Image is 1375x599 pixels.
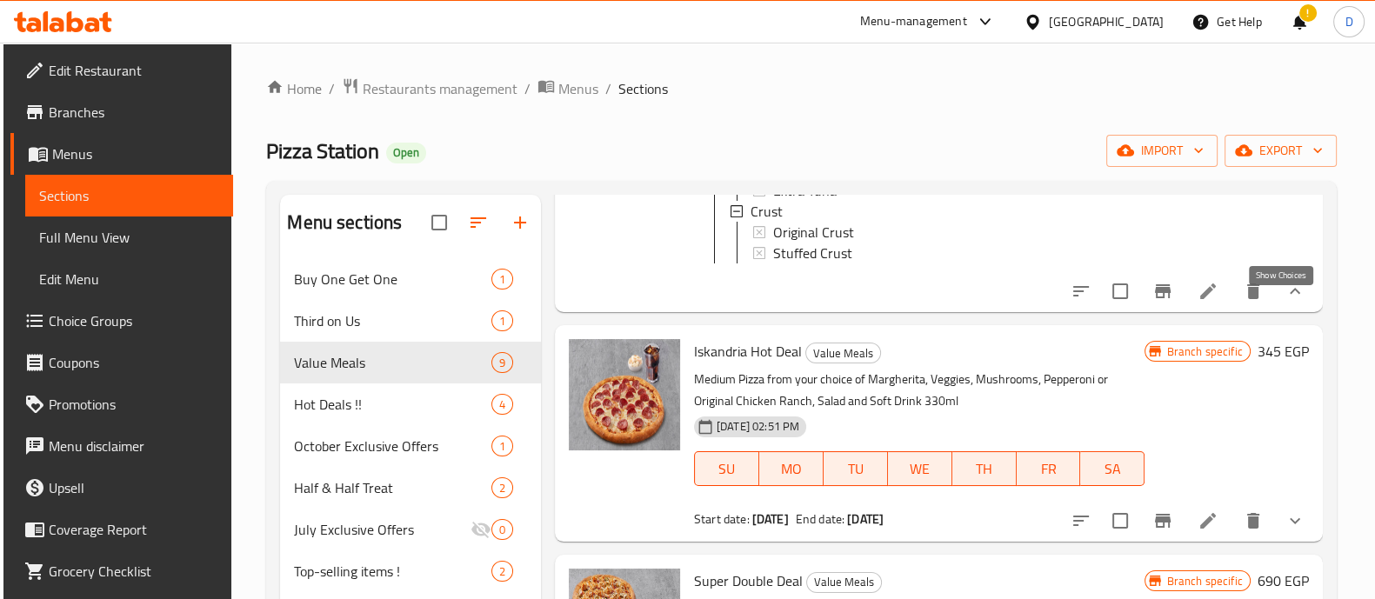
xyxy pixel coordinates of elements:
span: Buy One Get One [294,269,491,290]
span: Hot Deals !! [294,394,491,415]
b: [DATE] [752,508,789,530]
span: FR [1024,456,1074,482]
div: items [491,561,513,582]
div: Buy One Get One1 [280,258,541,300]
a: Promotions [10,383,233,425]
span: Coverage Report [49,519,219,540]
button: export [1225,135,1337,167]
span: 4 [492,396,512,413]
span: Original Crust [773,222,854,243]
a: Coupons [10,342,233,383]
div: Half & Half Treat2 [280,467,541,509]
button: TU [824,451,888,486]
a: Home [266,78,322,99]
button: show more [1274,270,1316,312]
div: July Exclusive Offers0 [280,509,541,550]
span: import [1120,140,1204,162]
span: Sections [618,78,668,99]
span: Half & Half Treat [294,477,491,498]
span: July Exclusive Offers [294,519,470,540]
span: Value Meals [806,343,880,363]
button: WE [888,451,952,486]
h6: 690 EGP [1258,569,1309,593]
span: WE [895,456,945,482]
button: show more [1274,500,1316,542]
span: TU [831,456,881,482]
span: Choice Groups [49,310,219,331]
div: items [491,477,513,498]
button: SU [694,451,759,486]
button: sort-choices [1060,500,1102,542]
span: Edit Menu [39,269,219,290]
span: TH [959,456,1010,482]
svg: Inactive section [471,519,491,540]
button: sort-choices [1060,270,1102,312]
span: Menus [558,78,598,99]
a: Choice Groups [10,300,233,342]
span: Coupons [49,352,219,373]
li: / [329,78,335,99]
span: 1 [492,438,512,455]
div: items [491,269,513,290]
button: Branch-specific-item [1142,500,1184,542]
span: Branch specific [1159,343,1249,360]
span: End date: [796,508,844,530]
div: items [491,519,513,540]
span: Pizza Station [266,131,379,170]
h2: Menu sections [287,210,402,236]
span: Select to update [1102,502,1138,539]
span: Full Menu View [39,227,219,248]
a: Grocery Checklist [10,550,233,592]
div: Menu-management [860,11,967,32]
button: delete [1232,500,1274,542]
button: Branch-specific-item [1142,270,1184,312]
span: 9 [492,355,512,371]
span: export [1238,140,1323,162]
button: Add section [499,202,541,243]
li: / [524,78,531,99]
span: Branch specific [1159,573,1249,589]
div: [GEOGRAPHIC_DATA] [1049,12,1164,31]
span: 2 [492,480,512,496]
button: SA [1080,451,1145,486]
button: import [1106,135,1218,167]
span: Value Meals [294,352,491,373]
span: 1 [492,313,512,329]
a: Edit Restaurant [10,50,233,91]
span: SU [702,456,752,482]
span: D [1345,12,1352,31]
img: Iskandria Hot Deal [569,339,680,450]
span: Promotions [49,394,219,415]
a: Menus [537,77,598,100]
span: Menus [52,143,219,164]
div: October Exclusive Offers1 [280,425,541,467]
span: Stuffed Crust [773,243,852,263]
span: Top-selling items ! [294,561,491,582]
span: Super Double Deal [694,568,803,594]
span: Branches [49,102,219,123]
a: Sections [25,175,233,216]
span: Restaurants management [363,78,517,99]
button: TH [952,451,1017,486]
a: Menu disclaimer [10,425,233,467]
div: Hot Deals !!4 [280,383,541,425]
b: [DATE] [847,508,884,530]
div: Value Meals [806,572,882,593]
span: 2 [492,563,512,580]
a: Coverage Report [10,509,233,550]
span: Third on Us [294,310,491,331]
button: FR [1017,451,1081,486]
nav: breadcrumb [266,77,1336,100]
span: Open [386,145,426,160]
span: Upsell [49,477,219,498]
button: MO [759,451,824,486]
span: Grocery Checklist [49,561,219,582]
span: Value Meals [807,572,881,592]
div: Value Meals9 [280,342,541,383]
div: items [491,310,513,331]
div: October Exclusive Offers [294,436,491,456]
span: Edit Restaurant [49,60,219,81]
